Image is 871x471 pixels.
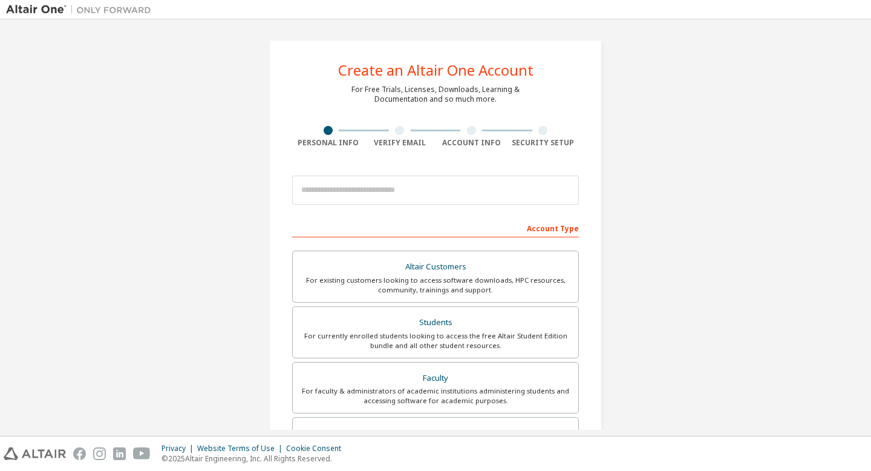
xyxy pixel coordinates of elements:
div: Cookie Consent [286,444,348,453]
img: facebook.svg [73,447,86,460]
div: Verify Email [364,138,436,148]
div: For Free Trials, Licenses, Downloads, Learning & Documentation and so much more. [351,85,520,104]
div: Account Type [292,218,579,237]
img: altair_logo.svg [4,447,66,460]
img: youtube.svg [133,447,151,460]
div: Create an Altair One Account [338,63,533,77]
div: Students [300,314,571,331]
div: For currently enrolled students looking to access the free Altair Student Edition bundle and all ... [300,331,571,351]
div: Altair Customers [300,259,571,275]
img: linkedin.svg [113,447,126,460]
div: For faculty & administrators of academic institutions administering students and accessing softwa... [300,386,571,406]
div: Personal Info [292,138,364,148]
div: Security Setup [507,138,579,148]
p: © 2025 Altair Engineering, Inc. All Rights Reserved. [161,453,348,464]
div: Website Terms of Use [197,444,286,453]
div: For existing customers looking to access software downloads, HPC resources, community, trainings ... [300,275,571,295]
div: Everyone else [300,425,571,442]
img: instagram.svg [93,447,106,460]
div: Account Info [435,138,507,148]
img: Altair One [6,4,157,16]
div: Privacy [161,444,197,453]
div: Faculty [300,370,571,387]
